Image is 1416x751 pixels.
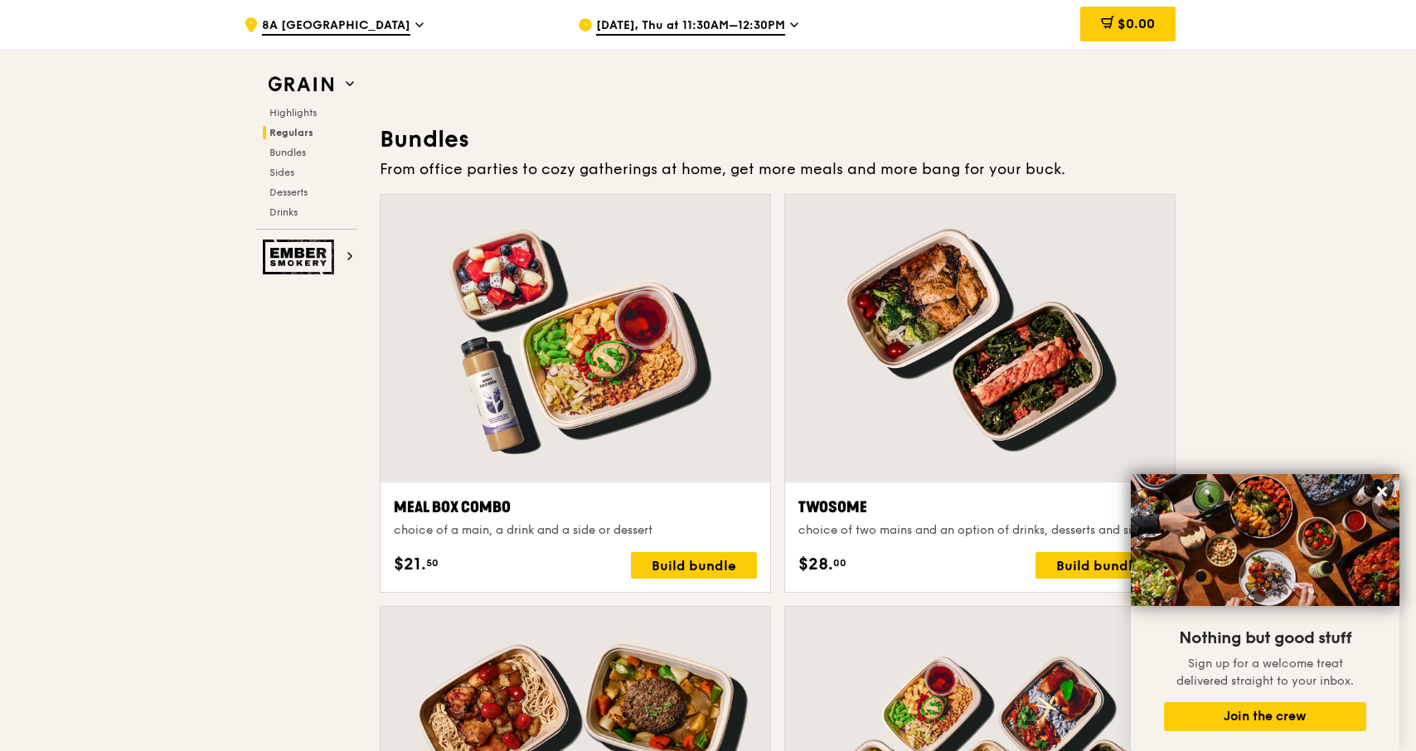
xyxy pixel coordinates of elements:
[380,157,1176,181] div: From office parties to cozy gatherings at home, get more meals and more bang for your buck.
[1164,702,1366,731] button: Join the crew
[263,240,339,274] img: Ember Smokery web logo
[631,552,757,579] div: Build bundle
[269,107,317,119] span: Highlights
[269,127,313,138] span: Regulars
[269,167,294,178] span: Sides
[1369,478,1395,505] button: Close
[269,206,298,218] span: Drinks
[394,496,757,519] div: Meal Box Combo
[798,496,1161,519] div: Twosome
[1118,16,1155,31] span: $0.00
[269,147,306,158] span: Bundles
[426,556,439,569] span: 50
[596,17,785,36] span: [DATE], Thu at 11:30AM–12:30PM
[262,17,410,36] span: 8A [GEOGRAPHIC_DATA]
[1179,628,1351,648] span: Nothing but good stuff
[263,70,339,99] img: Grain web logo
[269,187,308,198] span: Desserts
[394,522,757,539] div: choice of a main, a drink and a side or dessert
[798,522,1161,539] div: choice of two mains and an option of drinks, desserts and sides
[380,124,1176,154] h3: Bundles
[1131,474,1399,606] img: DSC07876-Edit02-Large.jpeg
[394,552,426,577] span: $21.
[833,556,846,569] span: 00
[1035,552,1161,579] div: Build bundle
[1176,657,1354,688] span: Sign up for a welcome treat delivered straight to your inbox.
[798,552,833,577] span: $28.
